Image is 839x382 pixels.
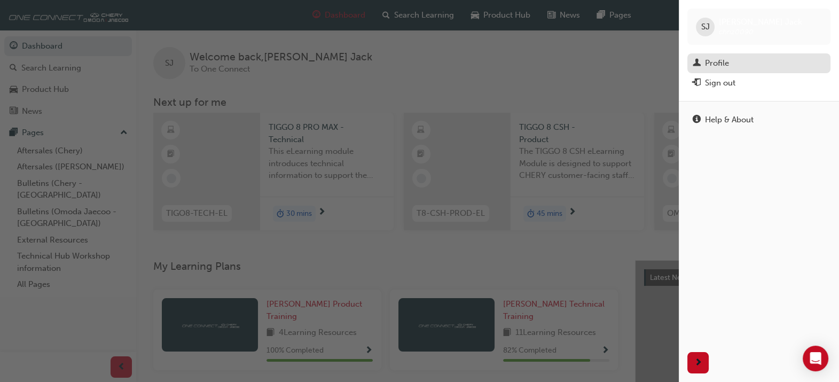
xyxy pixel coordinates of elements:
[803,346,828,371] div: Open Intercom Messenger
[694,356,702,370] span: next-icon
[687,73,830,93] button: Sign out
[701,21,710,33] span: SJ
[705,57,729,69] div: Profile
[719,17,802,27] span: [PERSON_NAME] Jack
[693,79,701,88] span: exit-icon
[687,53,830,73] a: Profile
[687,110,830,130] a: Help & About
[693,59,701,68] span: man-icon
[719,27,754,36] span: chnz0090
[693,115,701,125] span: info-icon
[705,77,735,89] div: Sign out
[705,114,754,126] div: Help & About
